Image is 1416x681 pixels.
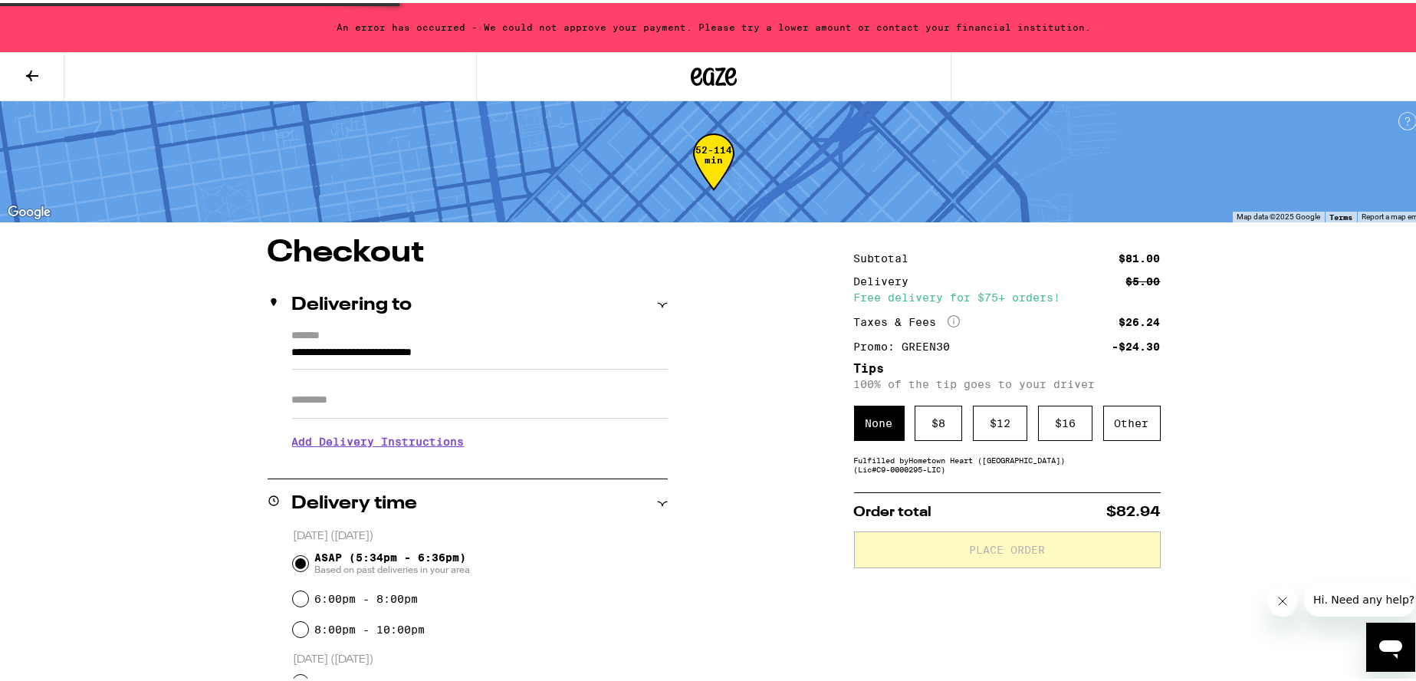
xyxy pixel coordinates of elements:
[854,338,961,349] div: Promo: GREEN30
[693,142,734,199] div: 52-114 min
[4,199,54,219] a: Open this area in Google Maps (opens a new window)
[1366,620,1415,669] iframe: Button to launch messaging window
[1112,338,1161,349] div: -$24.30
[1126,273,1161,284] div: $5.00
[1103,403,1161,438] div: Other
[1119,314,1161,324] div: $26.24
[854,273,920,284] div: Delivery
[854,528,1161,565] button: Place Order
[1267,583,1298,614] iframe: Close message
[854,250,920,261] div: Subtotal
[854,452,1161,471] div: Fulfilled by Hometown Heart ([GEOGRAPHIC_DATA]) (Lic# C9-0000295-LIC )
[314,548,470,573] span: ASAP (5:34pm - 6:36pm)
[969,541,1045,552] span: Place Order
[973,403,1027,438] div: $ 12
[314,561,470,573] span: Based on past deliveries in your area
[854,312,960,326] div: Taxes & Fees
[292,293,412,311] h2: Delivering to
[268,235,668,265] h1: Checkout
[854,375,1161,387] p: 100% of the tip goes to your driver
[292,421,668,456] h3: Add Delivery Instructions
[1304,580,1415,614] iframe: Message from company
[915,403,962,438] div: $ 8
[292,456,668,469] p: We'll contact you at [PHONE_NUMBER] when we arrive
[854,360,1161,372] h5: Tips
[1107,502,1161,516] span: $82.94
[292,492,418,510] h2: Delivery time
[854,502,932,516] span: Order total
[1237,209,1320,218] span: Map data ©2025 Google
[854,403,905,438] div: None
[1329,209,1352,219] a: Terms
[293,526,668,541] p: [DATE] ([DATE])
[854,289,1161,300] div: Free delivery for $75+ orders!
[1038,403,1092,438] div: $ 16
[314,620,425,633] label: 8:00pm - 10:00pm
[1119,250,1161,261] div: $81.00
[293,650,668,664] p: [DATE] ([DATE])
[4,199,54,219] img: Google
[314,590,418,602] label: 6:00pm - 8:00pm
